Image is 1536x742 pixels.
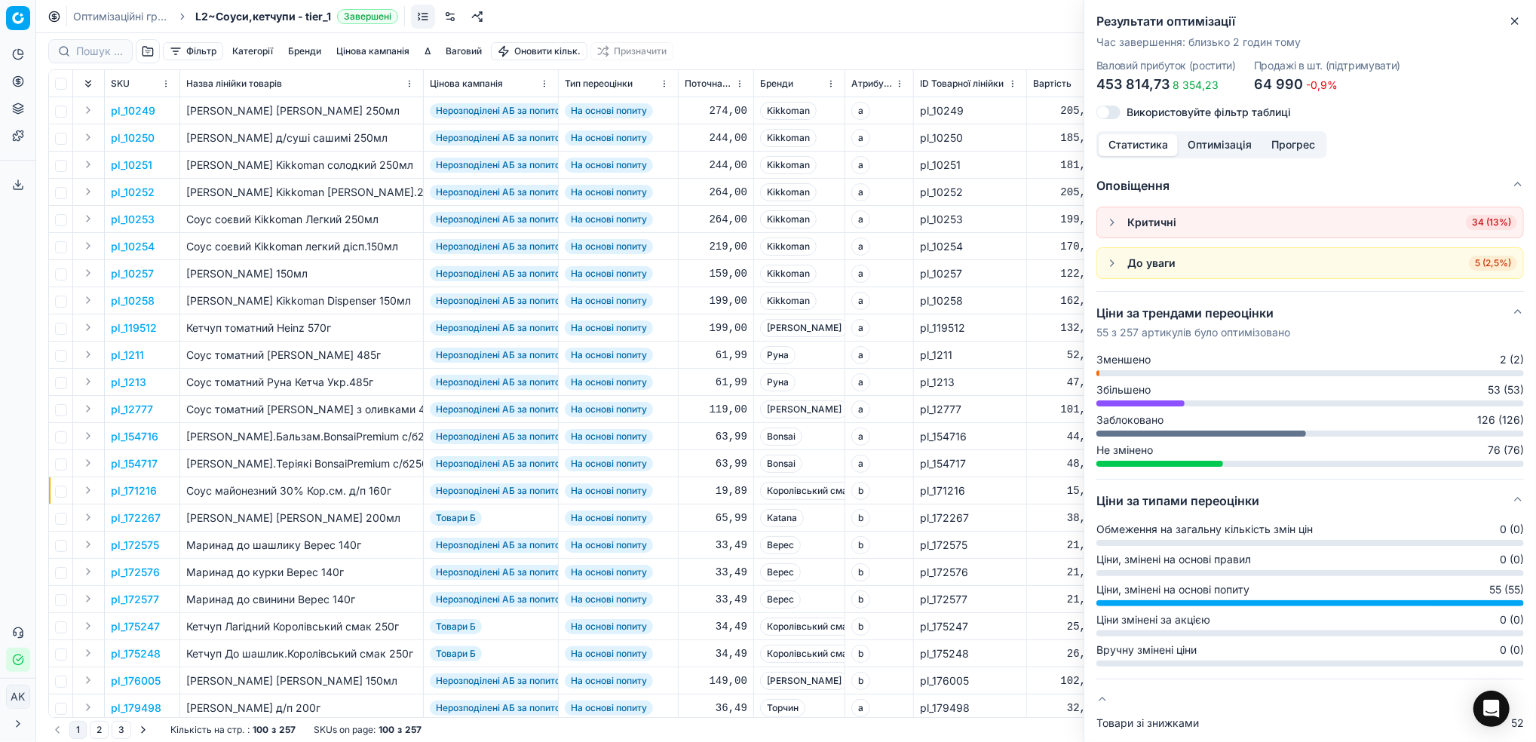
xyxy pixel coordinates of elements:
[685,320,747,336] div: 199,00
[920,456,1020,471] div: pl_154717
[73,9,170,24] a: Оптимізаційні групи
[186,483,417,498] div: Соус майонезний 30% Кор.см. д/п 160г
[379,724,394,736] strong: 100
[163,42,223,60] button: Фільтр
[186,78,282,90] span: Назва лінійки товарів
[111,266,154,281] button: pl_10257
[1033,293,1099,308] div: 162,83
[1096,292,1524,352] button: Ціни за трендами переоцінки55 з 257 артикулів було оптимізовано
[760,563,801,581] span: Верес
[430,592,573,607] span: Нерозподілені АБ за попитом
[79,590,97,608] button: Expand
[565,592,653,607] span: На основі попиту
[1306,78,1338,91] span: -0,9%
[111,429,158,444] button: pl_154716
[760,238,817,256] span: Kikkoman
[226,42,279,60] button: Категорії
[685,565,747,580] div: 33,49
[685,538,747,553] div: 33,49
[760,156,817,174] span: Kikkoman
[186,293,417,308] div: [PERSON_NAME] Kikkoman Dispenser 150мл
[1178,134,1262,156] button: Оптимізація
[430,619,482,634] span: Товари Б
[1033,429,1099,444] div: 44,14
[111,185,155,200] button: pl_10252
[111,212,155,227] button: pl_10253
[79,535,97,553] button: Expand
[186,375,417,390] div: Соус томатний Руна Кетча Укр.485г
[186,456,417,471] div: [PERSON_NAME].Теріякі BonsaiPremium с/б250мл
[111,320,157,336] button: pl_119512
[1096,304,1290,322] h5: Ціни за трендами переоцінки
[1096,76,1170,92] span: 453 814,73
[760,183,817,201] span: Kikkoman
[920,429,1020,444] div: pl_154716
[851,373,870,391] span: a
[565,429,653,444] span: На основі попиту
[760,400,848,419] span: [PERSON_NAME]
[1127,215,1176,230] div: Критичні
[1033,212,1099,227] div: 199,24
[111,592,159,607] p: pl_172577
[1096,382,1151,397] span: Збільшено
[760,319,848,337] span: [PERSON_NAME]
[79,155,97,173] button: Expand
[111,619,160,634] button: pl_175247
[1096,12,1524,30] h2: Результати оптимізації
[851,78,892,90] span: Атрибут товару
[565,348,653,363] span: На основі попиту
[79,128,97,146] button: Expand
[565,511,653,526] span: На основі попиту
[76,44,123,59] input: Пошук по SKU або назві
[565,158,653,173] span: На основі попиту
[79,237,97,255] button: Expand
[685,103,747,118] div: 274,00
[760,455,802,473] span: Bonsai
[851,536,870,554] span: b
[1096,60,1236,71] dt: Валовий прибуток (ростити)
[685,429,747,444] div: 63,99
[330,42,415,60] button: Цінова кампанія
[1096,35,1524,50] p: Час завершення : близько 2 годин тому
[760,102,817,120] span: Kikkoman
[111,103,155,118] button: pl_10249
[195,9,331,24] span: L2~Соуси,кетчупи - tier_1
[279,724,296,736] strong: 257
[1096,552,1251,567] span: Ціни, змінені на основі правил
[253,724,268,736] strong: 100
[111,158,152,173] p: pl_10251
[430,130,573,146] span: Нерозподілені АБ за попитом
[565,293,653,308] span: На основі попиту
[1500,552,1524,567] span: 0 (0)
[111,565,160,580] button: pl_172576
[430,348,573,363] span: Нерозподілені АБ за попитом
[1096,522,1313,537] span: Обмеження на загальну кількість змін цін
[79,101,97,119] button: Expand
[79,318,97,336] button: Expand
[186,320,417,336] div: Кетчуп томатний Heinz 570г
[565,402,653,417] span: На основі попиту
[1127,256,1176,271] div: До уваги
[186,592,417,607] div: Маринад до свинини Верес 140г
[186,619,417,634] div: Кетчуп Лагідний Королівський смак 250г
[430,185,573,200] span: Нерозподілені АБ за попитом
[79,345,97,363] button: Expand
[760,482,860,500] span: Королівський смак
[79,454,97,472] button: Expand
[920,130,1020,146] div: pl_10250
[186,511,417,526] div: [PERSON_NAME] [PERSON_NAME] 200мл
[79,481,97,499] button: Expand
[851,400,870,419] span: a
[79,698,97,716] button: Expand
[430,158,573,173] span: Нерозподілені АБ за попитом
[760,265,817,283] span: Kikkoman
[851,129,870,147] span: a
[851,265,870,283] span: a
[1033,565,1099,580] div: 21,96
[685,158,747,173] div: 244,00
[79,617,97,635] button: Expand
[760,210,817,228] span: Kikkoman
